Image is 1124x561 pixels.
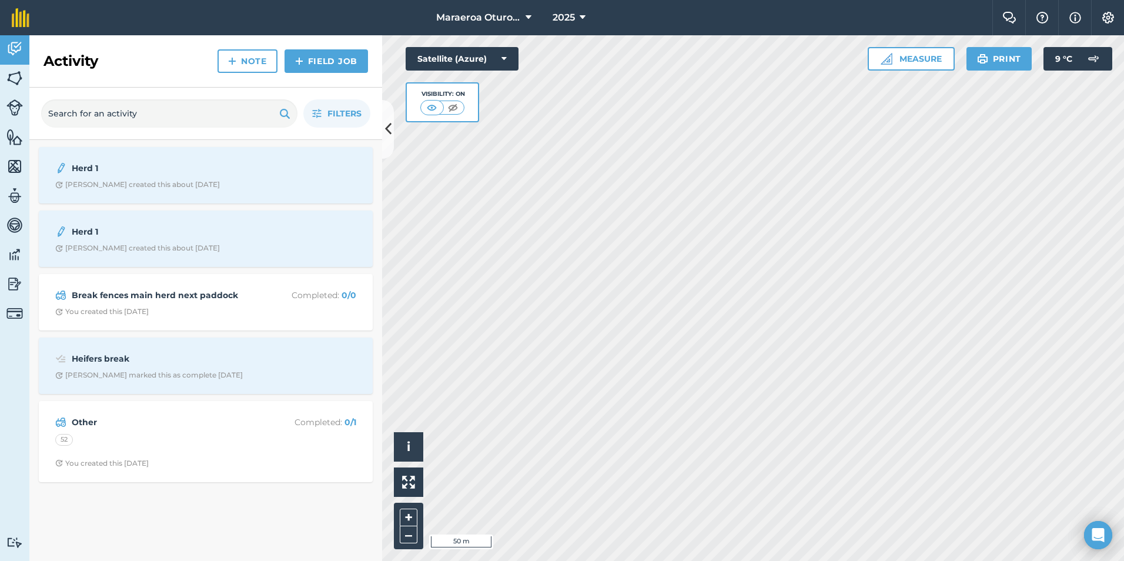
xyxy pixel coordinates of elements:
[285,49,368,73] a: Field Job
[55,308,63,316] img: Clock with arrow pointing clockwise
[424,102,439,113] img: svg+xml;base64,PHN2ZyB4bWxucz0iaHR0cDovL3d3dy53My5vcmcvMjAwMC9zdmciIHdpZHRoPSI1MCIgaGVpZ2h0PSI0MC...
[6,246,23,263] img: svg+xml;base64,PD94bWwgdmVyc2lvbj0iMS4wIiBlbmNvZGluZz0idXRmLTgiPz4KPCEtLSBHZW5lcmF0b3I6IEFkb2JlIE...
[46,345,366,387] a: Heifers breakClock with arrow pointing clockwise[PERSON_NAME] marked this as complete [DATE]
[446,102,460,113] img: svg+xml;base64,PHN2ZyB4bWxucz0iaHR0cDovL3d3dy53My5vcmcvMjAwMC9zdmciIHdpZHRoPSI1MCIgaGVpZ2h0PSI0MC...
[6,69,23,87] img: svg+xml;base64,PHN2ZyB4bWxucz0iaHR0cDovL3d3dy53My5vcmcvMjAwMC9zdmciIHdpZHRoPSI1NiIgaGVpZ2h0PSI2MC...
[436,11,521,25] span: Maraeroa Oturoa 2b
[342,290,356,300] strong: 0 / 0
[72,352,258,365] strong: Heifers break
[55,372,63,379] img: Clock with arrow pointing clockwise
[6,537,23,548] img: svg+xml;base64,PD94bWwgdmVyc2lvbj0iMS4wIiBlbmNvZGluZz0idXRmLTgiPz4KPCEtLSBHZW5lcmF0b3I6IEFkb2JlIE...
[406,47,518,71] button: Satellite (Azure)
[1069,11,1081,25] img: svg+xml;base64,PHN2ZyB4bWxucz0iaHR0cDovL3d3dy53My5vcmcvMjAwMC9zdmciIHdpZHRoPSIxNyIgaGVpZ2h0PSIxNy...
[1043,47,1112,71] button: 9 °C
[41,99,297,128] input: Search for an activity
[402,476,415,489] img: Four arrows, one pointing top left, one top right, one bottom right and the last bottom left
[55,225,67,239] img: svg+xml;base64,PD94bWwgdmVyc2lvbj0iMS4wIiBlbmNvZGluZz0idXRmLTgiPz4KPCEtLSBHZW5lcmF0b3I6IEFkb2JlIE...
[400,526,417,543] button: –
[1082,47,1105,71] img: svg+xml;base64,PD94bWwgdmVyc2lvbj0iMS4wIiBlbmNvZGluZz0idXRmLTgiPz4KPCEtLSBHZW5lcmF0b3I6IEFkb2JlIE...
[44,52,98,71] h2: Activity
[6,128,23,146] img: svg+xml;base64,PHN2ZyB4bWxucz0iaHR0cDovL3d3dy53My5vcmcvMjAwMC9zdmciIHdpZHRoPSI1NiIgaGVpZ2h0PSI2MC...
[279,106,290,121] img: svg+xml;base64,PHN2ZyB4bWxucz0iaHR0cDovL3d3dy53My5vcmcvMjAwMC9zdmciIHdpZHRoPSIxOSIgaGVpZ2h0PSIyNC...
[6,305,23,322] img: svg+xml;base64,PD94bWwgdmVyc2lvbj0iMS4wIiBlbmNvZGluZz0idXRmLTgiPz4KPCEtLSBHZW5lcmF0b3I6IEFkb2JlIE...
[72,416,258,429] strong: Other
[263,416,356,429] p: Completed :
[55,288,66,302] img: svg+xml;base64,PD94bWwgdmVyc2lvbj0iMS4wIiBlbmNvZGluZz0idXRmLTgiPz4KPCEtLSBHZW5lcmF0b3I6IEFkb2JlIE...
[55,161,67,175] img: svg+xml;base64,PD94bWwgdmVyc2lvbj0iMS4wIiBlbmNvZGluZz0idXRmLTgiPz4KPCEtLSBHZW5lcmF0b3I6IEFkb2JlIE...
[55,434,73,446] div: 52
[400,509,417,526] button: +
[55,459,63,467] img: Clock with arrow pointing clockwise
[407,439,410,454] span: i
[868,47,955,71] button: Measure
[553,11,575,25] span: 2025
[55,180,220,189] div: [PERSON_NAME] created this about [DATE]
[72,225,258,238] strong: Herd 1
[1084,521,1112,549] div: Open Intercom Messenger
[55,181,63,189] img: Clock with arrow pointing clockwise
[977,52,988,66] img: svg+xml;base64,PHN2ZyB4bWxucz0iaHR0cDovL3d3dy53My5vcmcvMjAwMC9zdmciIHdpZHRoPSIxOSIgaGVpZ2h0PSIyNC...
[46,281,366,323] a: Break fences main herd next paddockCompleted: 0/0Clock with arrow pointing clockwiseYou created t...
[46,218,366,260] a: Herd 1Clock with arrow pointing clockwise[PERSON_NAME] created this about [DATE]
[1002,12,1016,24] img: Two speech bubbles overlapping with the left bubble in the forefront
[46,408,366,475] a: OtherCompleted: 0/152Clock with arrow pointing clockwiseYou created this [DATE]
[420,89,465,99] div: Visibility: On
[881,53,892,65] img: Ruler icon
[394,432,423,462] button: i
[1101,12,1115,24] img: A cog icon
[1055,47,1072,71] span: 9 ° C
[966,47,1032,71] button: Print
[55,243,220,253] div: [PERSON_NAME] created this about [DATE]
[55,352,66,366] img: svg+xml;base64,PD94bWwgdmVyc2lvbj0iMS4wIiBlbmNvZGluZz0idXRmLTgiPz4KPCEtLSBHZW5lcmF0b3I6IEFkb2JlIE...
[218,49,277,73] a: Note
[1035,12,1049,24] img: A question mark icon
[72,289,258,302] strong: Break fences main herd next paddock
[303,99,370,128] button: Filters
[12,8,29,27] img: fieldmargin Logo
[55,370,243,380] div: [PERSON_NAME] marked this as complete [DATE]
[46,154,366,196] a: Herd 1Clock with arrow pointing clockwise[PERSON_NAME] created this about [DATE]
[6,187,23,205] img: svg+xml;base64,PD94bWwgdmVyc2lvbj0iMS4wIiBlbmNvZGluZz0idXRmLTgiPz4KPCEtLSBHZW5lcmF0b3I6IEFkb2JlIE...
[6,275,23,293] img: svg+xml;base64,PD94bWwgdmVyc2lvbj0iMS4wIiBlbmNvZGluZz0idXRmLTgiPz4KPCEtLSBHZW5lcmF0b3I6IEFkb2JlIE...
[55,415,66,429] img: svg+xml;base64,PD94bWwgdmVyc2lvbj0iMS4wIiBlbmNvZGluZz0idXRmLTgiPz4KPCEtLSBHZW5lcmF0b3I6IEFkb2JlIE...
[55,307,149,316] div: You created this [DATE]
[6,216,23,234] img: svg+xml;base64,PD94bWwgdmVyc2lvbj0iMS4wIiBlbmNvZGluZz0idXRmLTgiPz4KPCEtLSBHZW5lcmF0b3I6IEFkb2JlIE...
[263,289,356,302] p: Completed :
[6,40,23,58] img: svg+xml;base64,PD94bWwgdmVyc2lvbj0iMS4wIiBlbmNvZGluZz0idXRmLTgiPz4KPCEtLSBHZW5lcmF0b3I6IEFkb2JlIE...
[6,99,23,116] img: svg+xml;base64,PD94bWwgdmVyc2lvbj0iMS4wIiBlbmNvZGluZz0idXRmLTgiPz4KPCEtLSBHZW5lcmF0b3I6IEFkb2JlIE...
[344,417,356,428] strong: 0 / 1
[55,245,63,252] img: Clock with arrow pointing clockwise
[295,54,303,68] img: svg+xml;base64,PHN2ZyB4bWxucz0iaHR0cDovL3d3dy53My5vcmcvMjAwMC9zdmciIHdpZHRoPSIxNCIgaGVpZ2h0PSIyNC...
[327,107,362,120] span: Filters
[55,459,149,468] div: You created this [DATE]
[72,162,258,175] strong: Herd 1
[6,158,23,175] img: svg+xml;base64,PHN2ZyB4bWxucz0iaHR0cDovL3d3dy53My5vcmcvMjAwMC9zdmciIHdpZHRoPSI1NiIgaGVpZ2h0PSI2MC...
[228,54,236,68] img: svg+xml;base64,PHN2ZyB4bWxucz0iaHR0cDovL3d3dy53My5vcmcvMjAwMC9zdmciIHdpZHRoPSIxNCIgaGVpZ2h0PSIyNC...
